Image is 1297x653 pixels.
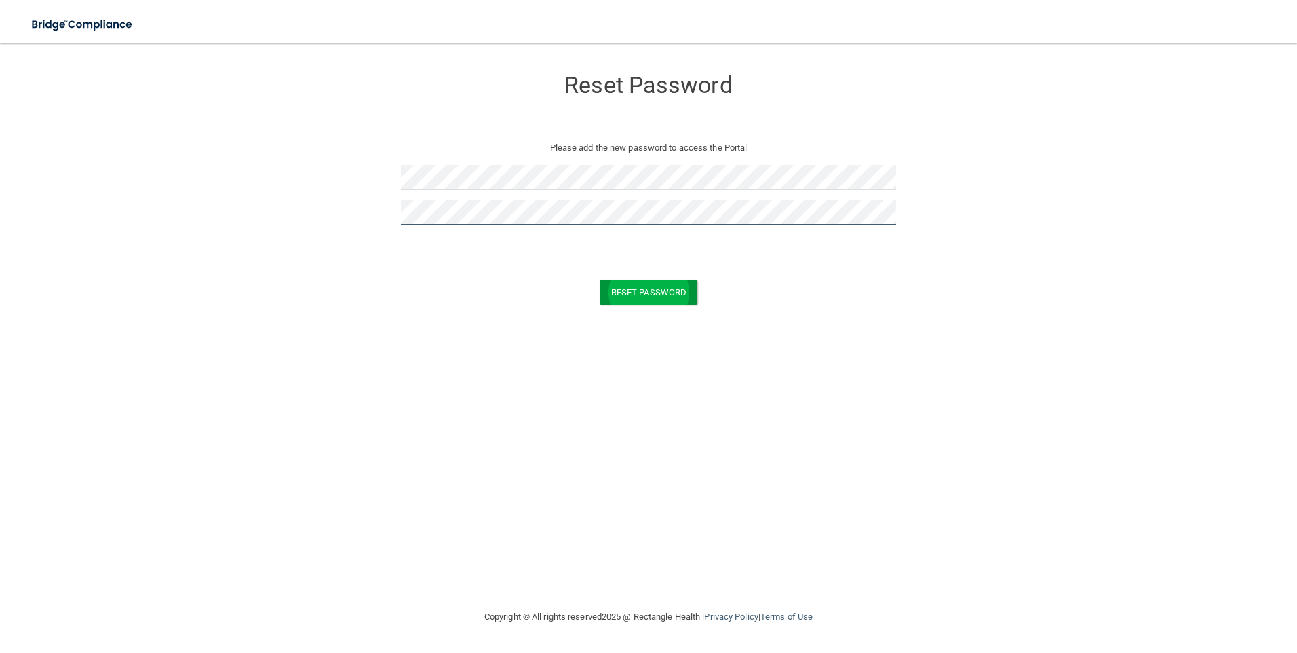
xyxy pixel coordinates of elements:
img: bridge_compliance_login_screen.278c3ca4.svg [20,11,145,39]
div: Copyright © All rights reserved 2025 @ Rectangle Health | | [401,595,896,639]
p: Please add the new password to access the Portal [411,140,886,156]
iframe: Drift Widget Chat Controller [1062,557,1281,611]
button: Reset Password [600,280,697,305]
a: Privacy Policy [704,612,758,622]
a: Terms of Use [760,612,813,622]
h3: Reset Password [401,73,896,98]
